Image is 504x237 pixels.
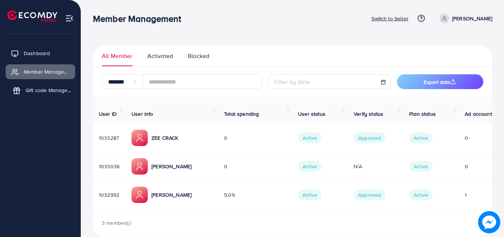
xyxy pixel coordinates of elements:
[151,190,191,199] p: [PERSON_NAME]
[102,219,131,227] span: 3 member(s)
[354,110,383,118] span: Verify status
[298,161,321,172] span: Active
[298,189,321,200] span: Active
[93,13,187,24] h3: Member Management
[131,130,148,146] img: ic-member-manager.00abd3e0.svg
[6,64,75,79] a: Member Management
[298,132,321,143] span: Active
[424,78,456,86] span: Export data
[151,133,178,142] p: ZEE CRACK
[26,87,71,94] span: Gift code Management
[99,110,117,118] span: User ID
[24,50,50,57] span: Dashboard
[465,163,468,170] span: 0
[465,191,467,199] span: 1
[354,132,385,143] span: Approved
[224,110,259,118] span: Total spending
[397,74,484,89] button: Export data
[24,68,70,75] span: Member Management
[7,10,57,22] img: logo
[224,191,235,199] span: 5.09
[99,163,120,170] span: 1033036
[274,78,310,86] span: Filter by date
[437,14,492,23] a: [PERSON_NAME]
[452,14,492,23] p: [PERSON_NAME]
[465,134,468,142] span: 0
[131,158,148,175] img: ic-member-manager.00abd3e0.svg
[131,110,153,118] span: User info
[65,14,74,23] img: menu
[354,163,362,170] span: N/A
[371,14,408,23] p: Switch to Seller
[131,187,148,203] img: ic-member-manager.00abd3e0.svg
[224,134,227,142] span: 0
[409,110,436,118] span: Plan status
[6,46,75,61] a: Dashboard
[478,211,500,233] img: image
[151,162,191,171] p: [PERSON_NAME]
[409,161,433,172] span: Active
[298,110,326,118] span: User status
[409,189,433,200] span: Active
[224,163,227,170] span: 0
[6,83,75,98] a: Gift code Management
[354,189,385,200] span: Approved
[99,191,119,199] span: 1032992
[99,134,119,142] span: 1033287
[188,52,209,60] span: Blocked
[465,110,494,118] span: Ad accounts
[409,132,433,143] span: Active
[102,52,133,60] span: All Member
[147,52,173,60] span: Activated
